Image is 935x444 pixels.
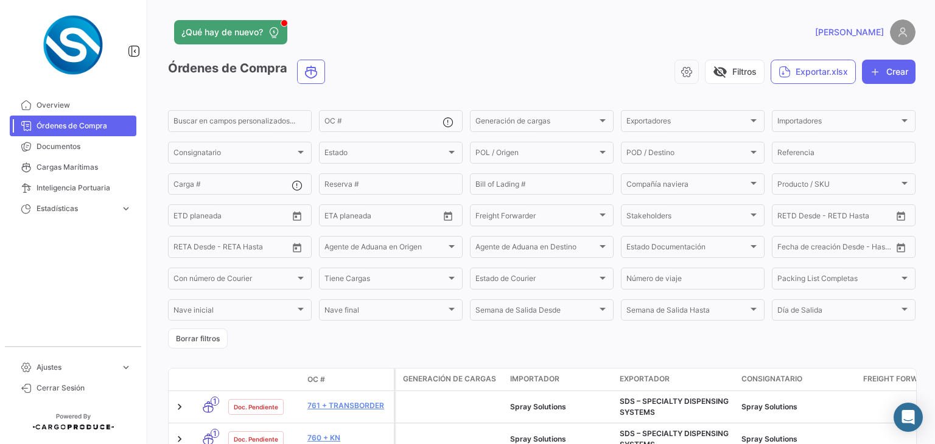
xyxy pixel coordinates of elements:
[626,308,748,316] span: Semana de Salida Hasta
[808,245,863,253] input: Hasta
[396,369,505,390] datatable-header-cell: Generación de cargas
[475,119,597,127] span: Generación de cargas
[324,150,446,159] span: Estado
[211,429,219,438] span: 1
[303,369,394,390] datatable-header-cell: OC #
[181,26,263,38] span: ¿Qué hay de nuevo?
[615,369,737,390] datatable-header-cell: Exportador
[173,276,295,285] span: Con número de Courier
[777,213,799,221] input: Desde
[777,308,899,316] span: Día de Salida
[37,100,131,111] span: Overview
[37,383,131,394] span: Cerrar Sesión
[324,276,446,285] span: Tiene Cargas
[10,136,136,157] a: Documentos
[204,245,259,253] input: Hasta
[475,245,597,253] span: Agente de Aduana en Destino
[204,213,259,221] input: Hasta
[713,64,727,79] span: visibility_off
[173,401,186,413] a: Expand/Collapse Row
[121,203,131,214] span: expand_more
[475,213,597,221] span: Freight Forwarder
[121,362,131,373] span: expand_more
[771,60,856,84] button: Exportar.xlsx
[439,207,457,225] button: Open calendar
[43,15,103,75] img: Logo+spray-solutions.png
[37,162,131,173] span: Cargas Marítimas
[741,402,797,411] span: Spray Solutions
[626,150,748,159] span: POD / Destino
[705,60,765,84] button: visibility_offFiltros
[288,207,306,225] button: Open calendar
[173,245,195,253] input: Desde
[620,397,729,417] span: SDS – SPECIALTY DISPENSING SYSTEMS
[741,373,802,384] span: Consignatario
[892,238,910,257] button: Open calendar
[626,119,748,127] span: Exportadores
[475,276,597,285] span: Estado de Courier
[862,60,916,84] button: Crear
[173,213,195,221] input: Desde
[815,26,884,38] span: [PERSON_NAME]
[892,207,910,225] button: Open calendar
[777,245,799,253] input: Desde
[307,432,389,443] a: 760 + KN
[626,182,748,190] span: Compañía naviera
[168,328,228,349] button: Borrar filtros
[777,182,899,190] span: Producto / SKU
[173,308,295,316] span: Nave inicial
[510,373,559,384] span: Importador
[324,308,446,316] span: Nave final
[741,434,797,443] span: Spray Solutions
[234,434,278,444] span: Doc. Pendiente
[193,375,223,384] datatable-header-cell: Modo de Transporte
[777,276,899,285] span: Packing List Completas
[298,60,324,83] button: Ocean
[37,141,131,152] span: Documentos
[808,213,863,221] input: Hasta
[890,19,916,45] img: placeholder-user.png
[307,374,325,385] span: OC #
[403,373,496,384] span: Generación de cargas
[37,362,116,373] span: Ajustes
[626,213,748,221] span: Stakeholders
[626,245,748,253] span: Estado Documentación
[505,369,615,390] datatable-header-cell: Importador
[211,397,219,406] span: 1
[307,400,389,411] a: 761 + TRANSBORDER
[37,120,131,131] span: Órdenes de Compra
[777,119,899,127] span: Importadores
[475,308,597,316] span: Semana de Salida Desde
[173,150,295,159] span: Consignatario
[737,369,858,390] datatable-header-cell: Consignatario
[37,182,131,193] span: Inteligencia Portuaria
[10,178,136,198] a: Inteligencia Portuaria
[894,403,923,432] div: Abrir Intercom Messenger
[10,116,136,136] a: Órdenes de Compra
[355,213,410,221] input: Hasta
[475,150,597,159] span: POL / Origen
[174,20,287,44] button: ¿Qué hay de nuevo?
[168,60,329,84] h3: Órdenes de Compra
[620,373,670,384] span: Exportador
[324,245,446,253] span: Agente de Aduana en Origen
[510,402,566,411] span: Spray Solutions
[10,95,136,116] a: Overview
[324,213,346,221] input: Desde
[223,375,303,384] datatable-header-cell: Estado Doc.
[510,434,566,443] span: Spray Solutions
[234,402,278,412] span: Doc. Pendiente
[37,203,116,214] span: Estadísticas
[288,238,306,257] button: Open calendar
[10,157,136,178] a: Cargas Marítimas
